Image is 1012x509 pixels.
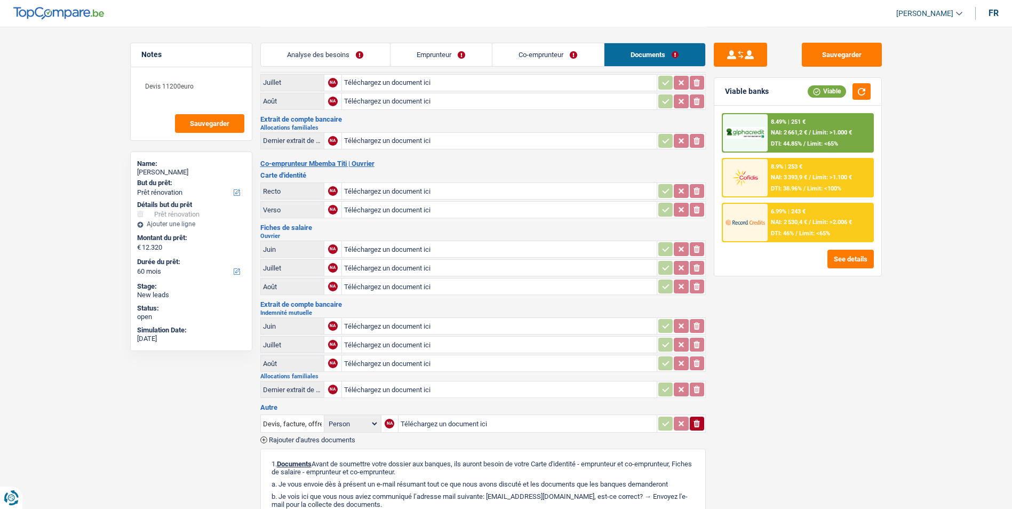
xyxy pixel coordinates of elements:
[807,185,841,192] span: Limit: <100%
[137,313,245,321] div: open
[263,341,322,349] div: Juillet
[13,7,104,20] img: TopCompare Logo
[263,386,322,394] div: Dernier extrait de compte pour vos allocations familiales
[795,230,798,237] span: /
[726,127,765,139] img: AlphaCredit
[328,385,338,394] div: NA
[263,264,322,272] div: Juillet
[137,160,245,168] div: Name:
[771,118,806,125] div: 8.49% | 251 €
[328,205,338,214] div: NA
[137,201,245,209] div: Détails but du prêt
[812,129,852,136] span: Limit: >1.000 €
[260,373,706,379] h2: Allocations familiales
[771,208,806,215] div: 6.99% | 243 €
[260,436,355,443] button: Rajouter d'autres documents
[803,140,806,147] span: /
[328,78,338,88] div: NA
[604,43,705,66] a: Documents
[272,480,695,488] p: a. Je vous envoie dès à présent un e-mail résumant tout ce que nous avons discuté et les doc...
[391,43,492,66] a: Emprunteur
[137,304,245,313] div: Status:
[812,219,852,226] span: Limit: >2.006 €
[260,160,706,168] h2: Co-emprunteur Mbemba Titi | Ouvrier
[725,87,769,96] div: Viable banks
[771,230,794,237] span: DTI: 46%
[771,129,807,136] span: NAI: 2 661,2 €
[771,185,802,192] span: DTI: 38.96%
[328,282,338,291] div: NA
[726,168,765,187] img: Cofidis
[137,282,245,291] div: Stage:
[802,43,882,67] button: Sauvegarder
[771,163,802,170] div: 8.9% | 253 €
[137,234,243,242] label: Montant du prêt:
[137,258,243,266] label: Durée du prêt:
[137,179,243,187] label: But du prêt:
[141,50,241,59] h5: Notes
[809,129,811,136] span: /
[263,206,322,214] div: Verso
[827,250,874,268] button: See details
[492,43,604,66] a: Co-emprunteur
[896,9,953,18] span: [PERSON_NAME]
[771,174,807,181] span: NAI: 3 393,9 €
[263,78,322,86] div: Juillet
[263,187,322,195] div: Recto
[272,492,695,508] p: b. Je vois ici que vous nous aviez communiqué l’adresse mail suivante: [EMAIL_ADDRESS][DOMAIN_NA...
[809,174,811,181] span: /
[328,340,338,349] div: NA
[260,116,706,123] h3: Extrait de compte bancaire
[137,326,245,335] div: Simulation Date:
[989,8,999,18] div: fr
[137,220,245,228] div: Ajouter une ligne
[260,224,706,231] h3: Fiches de salaire
[137,335,245,343] div: [DATE]
[888,5,962,22] a: [PERSON_NAME]
[260,125,706,131] h2: Allocations familiales
[807,140,838,147] span: Limit: <65%
[263,322,322,330] div: Juin
[272,460,695,476] p: 1. Avant de soumettre votre dossier aux banques, ils auront besoin de votre Carte d'identité - em...
[261,43,390,66] a: Analyse des besoins
[385,419,394,428] div: NA
[808,85,846,97] div: Viable
[260,233,706,239] h2: Ouvrier
[263,97,322,105] div: Août
[799,230,830,237] span: Limit: <65%
[269,436,355,443] span: Rajouter d'autres documents
[263,245,322,253] div: Juin
[277,460,312,468] span: Documents
[726,212,765,232] img: Record Credits
[328,359,338,368] div: NA
[263,283,322,291] div: Août
[260,310,706,316] h2: Indemnité mutuelle
[260,404,706,411] h3: Autre
[260,301,706,308] h3: Extrait de compte bancaire
[137,243,141,252] span: €
[809,219,811,226] span: /
[328,136,338,146] div: NA
[328,244,338,254] div: NA
[137,291,245,299] div: New leads
[260,172,706,179] h3: Carte d'identité
[803,185,806,192] span: /
[812,174,852,181] span: Limit: >1.100 €
[263,137,322,145] div: Dernier extrait de compte pour vos allocations familiales
[328,97,338,106] div: NA
[771,140,802,147] span: DTI: 44.85%
[137,168,245,177] div: [PERSON_NAME]
[190,120,229,127] span: Sauvegarder
[263,360,322,368] div: Août
[771,219,807,226] span: NAI: 2 530,4 €
[328,321,338,331] div: NA
[328,263,338,273] div: NA
[175,114,244,133] button: Sauvegarder
[328,186,338,196] div: NA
